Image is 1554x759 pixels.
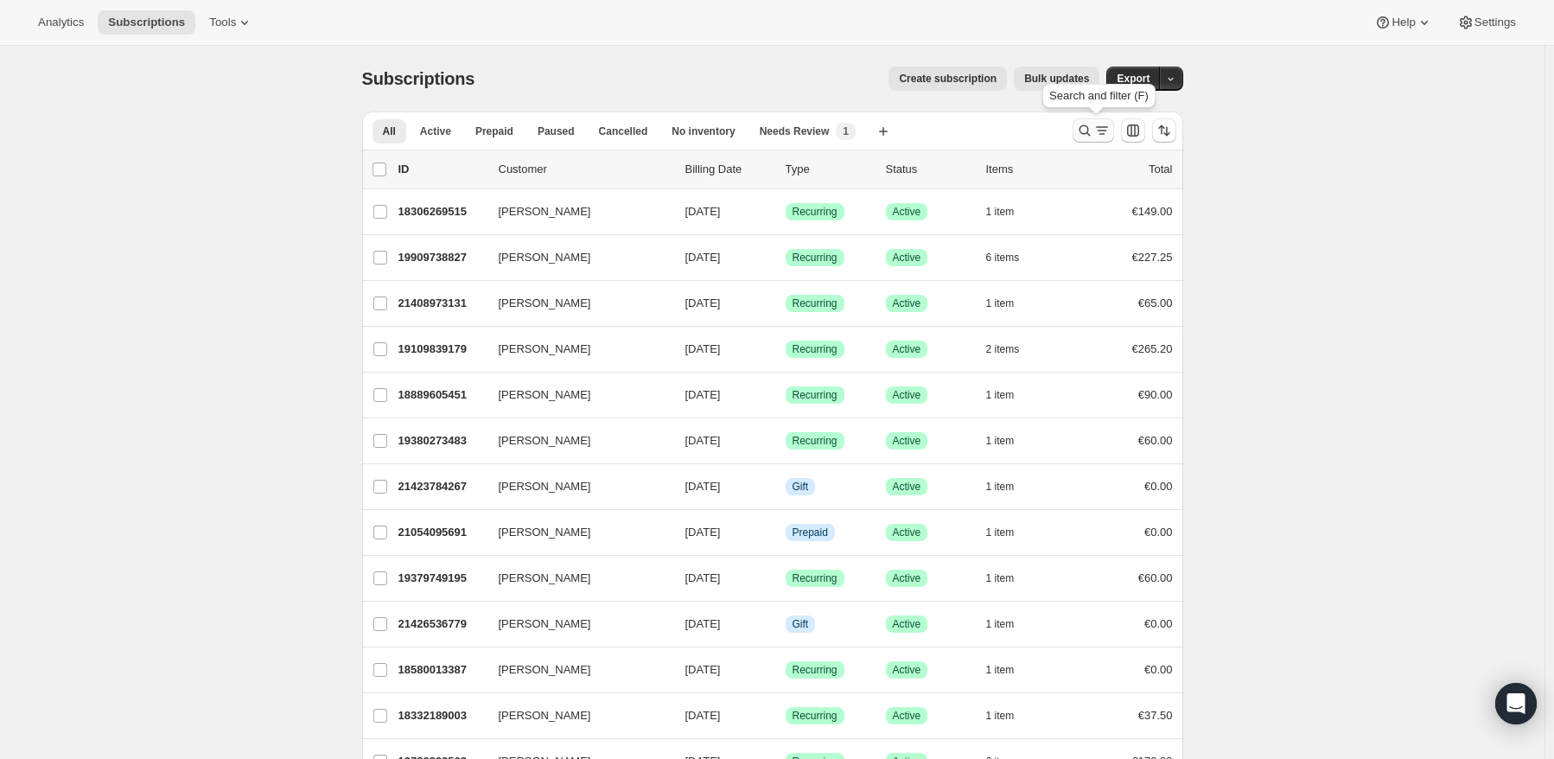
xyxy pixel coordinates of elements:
span: Create subscription [899,72,997,86]
div: Type [786,161,872,178]
span: Recurring [793,251,838,265]
span: Recurring [793,388,838,402]
span: Active [893,709,921,723]
span: Help [1392,16,1415,29]
p: 19909738827 [398,249,485,266]
div: 18580013387[PERSON_NAME][DATE]SuccessRecurringSuccessActive1 item€0.00 [398,658,1173,682]
span: €60.00 [1138,434,1173,447]
span: 6 items [986,251,1020,265]
button: 1 item [986,612,1034,636]
span: Bulk updates [1024,72,1089,86]
div: 18332189003[PERSON_NAME][DATE]SuccessRecurringSuccessActive1 item€37.50 [398,704,1173,728]
span: Gift [793,617,809,631]
span: [DATE] [685,663,721,676]
p: 21423784267 [398,478,485,495]
p: Customer [499,161,672,178]
p: 19380273483 [398,432,485,450]
span: €90.00 [1138,388,1173,401]
span: Export [1117,72,1150,86]
span: Active [893,342,921,356]
div: 21423784267[PERSON_NAME][DATE]InfoGiftSuccessActive1 item€0.00 [398,475,1173,499]
button: 1 item [986,704,1034,728]
button: 2 items [986,337,1039,361]
span: Recurring [793,297,838,310]
button: [PERSON_NAME] [488,335,661,363]
span: [PERSON_NAME] [499,570,591,587]
button: [PERSON_NAME] [488,290,661,317]
p: Billing Date [685,161,772,178]
span: Active [420,124,451,138]
p: 19379749195 [398,570,485,587]
button: [PERSON_NAME] [488,198,661,226]
span: Active [893,480,921,494]
button: Export [1106,67,1160,91]
span: Subscriptions [362,69,475,88]
span: Active [893,526,921,539]
button: 1 item [986,658,1034,682]
span: Recurring [793,663,838,677]
p: 21054095691 [398,524,485,541]
span: [PERSON_NAME] [499,615,591,633]
button: Analytics [28,10,94,35]
span: €37.50 [1138,709,1173,722]
span: No inventory [672,124,735,138]
span: [DATE] [685,480,721,493]
span: Active [893,205,921,219]
p: 21408973131 [398,295,485,312]
button: Create new view [869,119,897,144]
p: 18580013387 [398,661,485,679]
span: €0.00 [1144,480,1173,493]
span: Recurring [793,205,838,219]
span: Active [893,663,921,677]
span: [PERSON_NAME] [499,341,591,358]
div: 19379749195[PERSON_NAME][DATE]SuccessRecurringSuccessActive1 item€60.00 [398,566,1173,590]
button: Customize table column order and visibility [1121,118,1145,143]
span: [PERSON_NAME] [499,203,591,220]
span: 1 item [986,297,1015,310]
span: Subscriptions [108,16,185,29]
span: Recurring [793,342,838,356]
span: 1 item [986,571,1015,585]
div: 21426536779[PERSON_NAME][DATE]InfoGiftSuccessActive1 item€0.00 [398,612,1173,636]
p: 19109839179 [398,341,485,358]
span: 1 item [986,388,1015,402]
p: 18306269515 [398,203,485,220]
span: Recurring [793,571,838,585]
button: [PERSON_NAME] [488,564,661,592]
span: [DATE] [685,388,721,401]
p: 18889605451 [398,386,485,404]
button: [PERSON_NAME] [488,656,661,684]
button: Search and filter results [1073,118,1114,143]
span: 1 item [986,480,1015,494]
button: Subscriptions [98,10,195,35]
button: [PERSON_NAME] [488,244,661,271]
span: 1 item [986,709,1015,723]
span: €149.00 [1132,205,1173,218]
span: Needs Review [760,124,830,138]
p: Total [1149,161,1172,178]
span: [DATE] [685,205,721,218]
button: Help [1364,10,1443,35]
span: [PERSON_NAME] [499,386,591,404]
span: 1 item [986,663,1015,677]
p: Status [886,161,972,178]
button: [PERSON_NAME] [488,610,661,638]
button: [PERSON_NAME] [488,381,661,409]
span: 1 item [986,617,1015,631]
button: Sort the results [1152,118,1176,143]
span: €0.00 [1144,663,1173,676]
div: 18306269515[PERSON_NAME][DATE]SuccessRecurringSuccessActive1 item€149.00 [398,200,1173,224]
p: 18332189003 [398,707,485,724]
span: [PERSON_NAME] [499,707,591,724]
span: Active [893,617,921,631]
span: Active [893,388,921,402]
span: [DATE] [685,434,721,447]
span: [PERSON_NAME] [499,249,591,266]
button: [PERSON_NAME] [488,519,661,546]
div: IDCustomerBilling DateTypeStatusItemsTotal [398,161,1173,178]
span: All [383,124,396,138]
span: €0.00 [1144,526,1173,539]
span: 1 [843,124,849,138]
span: Settings [1474,16,1516,29]
span: Analytics [38,16,84,29]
